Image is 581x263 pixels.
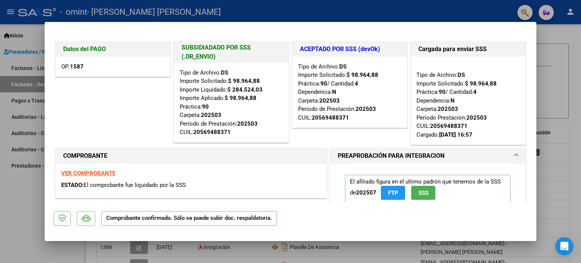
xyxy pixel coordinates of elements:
[430,122,468,131] div: 20569488371
[330,148,525,163] mat-expansion-panel-header: PREAPROBACIÓN PARA INTEGRACION
[458,72,465,78] strong: DS
[300,45,399,54] h1: ACEPTADO POR SSS (devOk)
[451,97,455,104] strong: N
[388,190,398,196] span: FTP
[345,175,511,203] p: El afiliado figura en el ultimo padrón que tenemos de la SSS de
[465,80,497,87] strong: $ 98.964,88
[356,106,376,112] strong: 202503
[225,95,256,101] strong: $ 98.964,88
[312,114,349,122] div: 20569488371
[320,80,327,87] strong: 90
[61,170,115,177] a: VER COMPROBANTE
[319,97,340,104] strong: 202503
[70,63,84,70] strong: 1587
[356,189,376,196] strong: 202507
[338,151,444,160] h1: PREAPROBACIÓN PARA INTEGRACION
[237,120,258,127] strong: 202503
[182,43,281,61] h1: SUBSIDIADADO POR SSS (.DR_ENVIO)
[84,182,187,188] span: El comprobante fue liquidado por la SSS.
[193,128,231,137] div: 20569488371
[418,190,429,196] span: SSS
[339,63,346,70] strong: DS
[228,78,260,84] strong: $ 98.964,88
[221,69,228,76] strong: DS
[61,63,84,70] span: OP:
[298,62,401,122] div: Tipo de Archivo: Importe Solicitado: Práctica: / Cantidad: Dependencia: Carpeta: Período de Prest...
[63,45,163,54] h1: Datos del PAGO
[227,86,263,93] strong: $ 284.524,03
[201,112,221,118] strong: 202503
[332,89,336,95] strong: N
[381,186,405,200] button: FTP
[202,103,209,110] strong: 90
[473,89,477,95] strong: 4
[439,89,446,95] strong: 90
[63,152,107,159] strong: COMPROBANTE
[418,45,518,54] h1: Cargada para enviar SSS
[61,182,84,188] span: ESTADO:
[555,237,573,255] div: Open Intercom Messenger
[101,211,277,226] p: Comprobante confirmado. Sólo se puede subir doc. respaldatoria.
[439,131,472,138] strong: [DATE] 16:57
[416,62,520,139] div: Tipo de Archivo: Importe Solicitado: Práctica: / Cantidad: Dependencia: Carpeta: Período Prestaci...
[438,106,458,112] strong: 202503
[355,80,358,87] strong: 4
[180,68,283,137] div: Tipo de Archivo: Importe Solicitado: Importe Liquidado: Importe Aplicado: Práctica: Carpeta: Perí...
[346,72,378,78] strong: $ 98.964,88
[411,186,435,200] button: SSS
[466,114,487,121] strong: 202503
